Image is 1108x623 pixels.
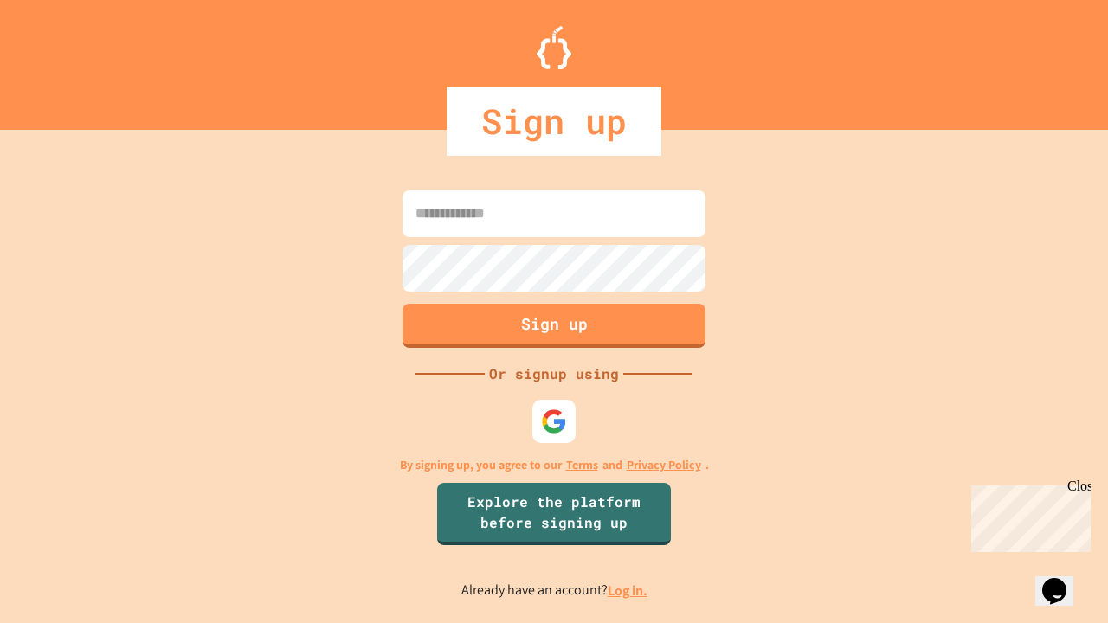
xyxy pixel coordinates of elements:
[447,87,661,156] div: Sign up
[7,7,119,110] div: Chat with us now!Close
[403,304,705,348] button: Sign up
[541,408,567,434] img: google-icon.svg
[964,478,1091,552] iframe: chat widget
[566,456,598,474] a: Terms
[485,363,623,384] div: Or signup using
[1035,554,1091,606] iframe: chat widget
[608,581,647,600] a: Log in.
[400,456,709,474] p: By signing up, you agree to our and .
[461,580,647,601] p: Already have an account?
[437,483,671,545] a: Explore the platform before signing up
[627,456,701,474] a: Privacy Policy
[537,26,571,69] img: Logo.svg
